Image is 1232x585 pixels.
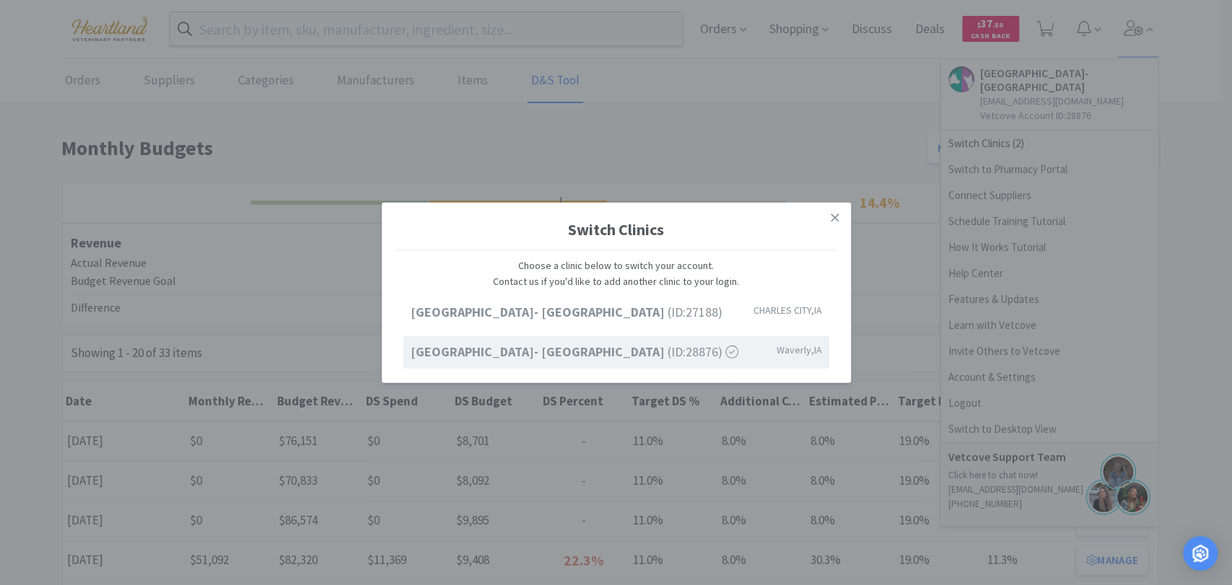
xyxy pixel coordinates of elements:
[411,304,668,320] strong: [GEOGRAPHIC_DATA]- [GEOGRAPHIC_DATA]
[403,257,829,289] p: Choose a clinic below to switch your account. Contact us if you'd like to add another clinic to y...
[411,302,722,323] span: (ID: 27188 )
[777,342,822,358] span: Waverly , IA
[411,342,738,363] span: (ID: 28876 )
[1183,536,1218,571] div: Open Intercom Messenger
[753,302,822,318] span: CHARLES CITY , IA
[411,343,668,360] strong: [GEOGRAPHIC_DATA]- [GEOGRAPHIC_DATA]
[396,209,836,250] h1: Switch Clinics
